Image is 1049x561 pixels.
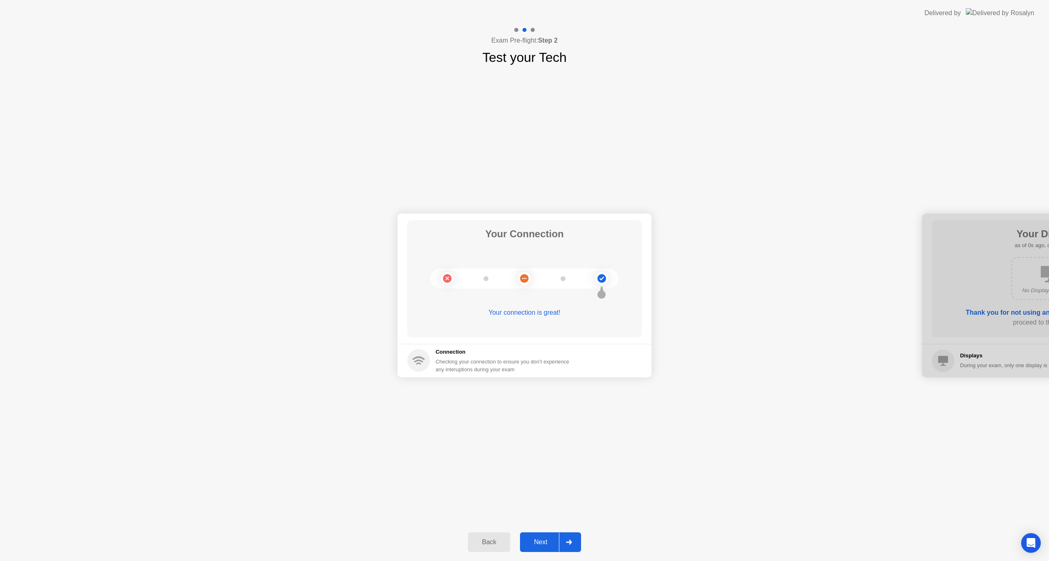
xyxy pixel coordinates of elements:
img: Delivered by Rosalyn [966,8,1034,18]
h5: Connection [436,348,574,356]
div: Back [470,538,508,546]
div: Checking your connection to ensure you don’t experience any interuptions during your exam [436,358,574,373]
div: Delivered by [924,8,961,18]
h4: Exam Pre-flight: [491,36,558,45]
div: Your connection is great! [407,308,642,318]
h1: Test your Tech [482,48,567,67]
button: Back [468,532,510,552]
b: Step 2 [538,37,558,44]
button: Next [520,532,581,552]
div: Next [522,538,559,546]
h1: Your Connection [485,227,564,241]
div: Open Intercom Messenger [1021,533,1041,553]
